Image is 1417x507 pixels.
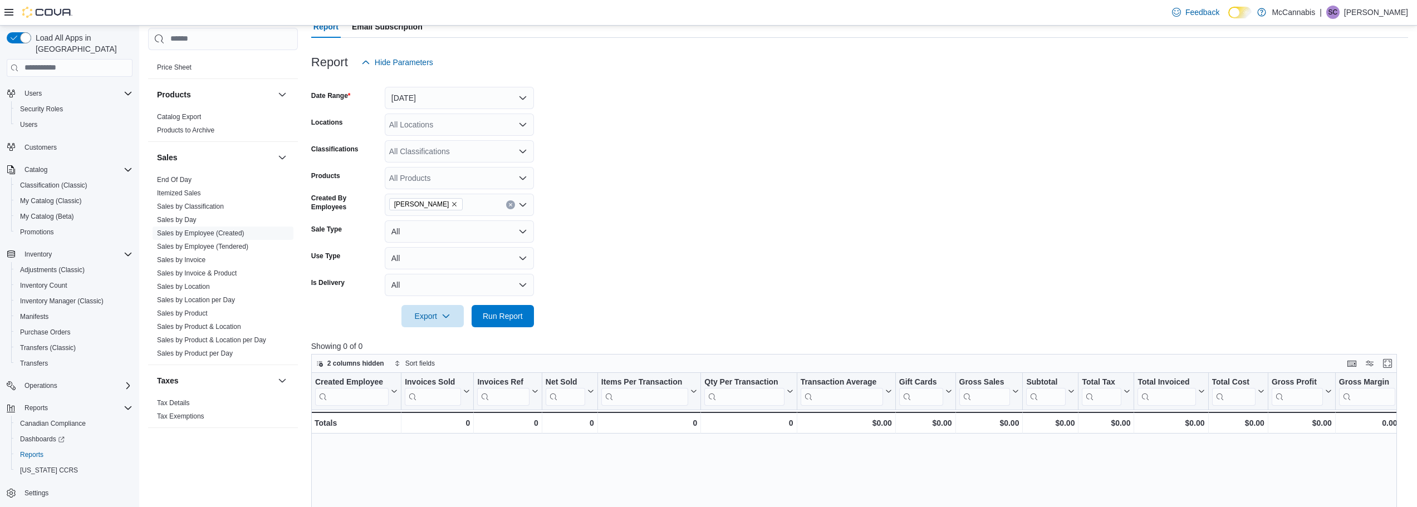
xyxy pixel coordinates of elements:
[157,63,192,71] a: Price Sheet
[24,403,48,412] span: Reports
[16,464,133,477] span: Washington CCRS
[157,229,244,237] a: Sales by Employee (Created)
[20,196,82,205] span: My Catalog (Classic)
[11,309,137,324] button: Manifests
[1272,377,1323,387] div: Gross Profit
[157,412,204,421] span: Tax Exemptions
[959,377,1010,387] div: Gross Sales
[1339,416,1404,430] div: 0.00%
[2,86,137,101] button: Users
[157,63,192,72] span: Price Sheet
[352,16,423,38] span: Email Subscription
[1137,416,1204,430] div: $0.00
[20,141,61,154] a: Customers
[899,377,943,387] div: Gift Cards
[157,283,210,291] a: Sales by Location
[16,263,133,277] span: Adjustments (Classic)
[405,359,435,368] span: Sort fields
[1326,6,1340,19] div: Steven Comeau
[11,193,137,209] button: My Catalog (Classic)
[20,248,133,261] span: Inventory
[16,357,52,370] a: Transfers
[315,416,398,430] div: Totals
[11,447,137,462] button: Reports
[1026,377,1075,405] button: Subtotal
[959,377,1019,405] button: Gross Sales
[157,398,190,407] span: Tax Details
[16,326,133,339] span: Purchase Orders
[408,305,457,327] span: Export
[477,416,538,430] div: 0
[20,140,133,154] span: Customers
[451,201,458,208] button: Remove Courtney Lewis from selection in this group
[1168,1,1224,23] a: Feedback
[157,113,201,121] a: Catalog Export
[1137,377,1195,387] div: Total Invoiced
[315,377,389,387] div: Created Employee
[546,377,585,387] div: Net Sold
[16,118,133,131] span: Users
[899,377,952,405] button: Gift Cards
[16,179,92,192] a: Classification (Classic)
[20,120,37,129] span: Users
[1082,377,1121,405] div: Total Tax
[1212,416,1264,430] div: $0.00
[405,377,470,405] button: Invoices Sold
[11,340,137,356] button: Transfers (Classic)
[157,282,210,291] span: Sales by Location
[20,466,78,475] span: [US_STATE] CCRS
[148,173,298,365] div: Sales
[11,462,137,478] button: [US_STATE] CCRS
[477,377,529,387] div: Invoices Ref
[157,336,266,344] a: Sales by Product & Location per Day
[11,416,137,431] button: Canadian Compliance
[11,293,137,309] button: Inventory Manager (Classic)
[157,322,241,331] span: Sales by Product & Location
[312,357,389,370] button: 2 columns hidden
[1185,7,1219,18] span: Feedback
[157,336,266,344] span: Sales by Product & Location per Day
[20,297,104,306] span: Inventory Manager (Classic)
[1212,377,1255,387] div: Total Cost
[1272,377,1332,405] button: Gross Profit
[11,117,137,132] button: Users
[704,377,793,405] button: Qty Per Transaction
[385,247,534,269] button: All
[704,377,784,387] div: Qty Per Transaction
[16,448,48,461] a: Reports
[405,377,461,405] div: Invoices Sold
[311,91,351,100] label: Date Range
[1137,377,1195,405] div: Total Invoiced
[20,87,133,100] span: Users
[157,269,237,277] a: Sales by Invoice & Product
[20,181,87,190] span: Classification (Classic)
[311,278,345,287] label: Is Delivery
[157,203,224,210] a: Sales by Classification
[16,102,133,116] span: Security Roles
[24,489,48,498] span: Settings
[311,145,359,154] label: Classifications
[157,375,273,386] button: Taxes
[16,179,133,192] span: Classification (Classic)
[601,377,689,387] div: Items Per Transaction
[16,464,82,477] a: [US_STATE] CCRS
[405,377,461,387] div: Invoices Sold
[16,279,133,292] span: Inventory Count
[16,417,133,430] span: Canadian Compliance
[477,377,538,405] button: Invoices Ref
[1082,416,1130,430] div: $0.00
[16,102,67,116] a: Security Roles
[157,375,179,386] h3: Taxes
[16,326,75,339] a: Purchase Orders
[1344,6,1408,19] p: [PERSON_NAME]
[518,120,527,129] button: Open list of options
[311,194,380,211] label: Created By Employees
[20,343,76,352] span: Transfers (Classic)
[2,400,137,416] button: Reports
[483,311,523,322] span: Run Report
[311,225,342,234] label: Sale Type
[1137,377,1204,405] button: Total Invoiced
[16,448,133,461] span: Reports
[401,305,464,327] button: Export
